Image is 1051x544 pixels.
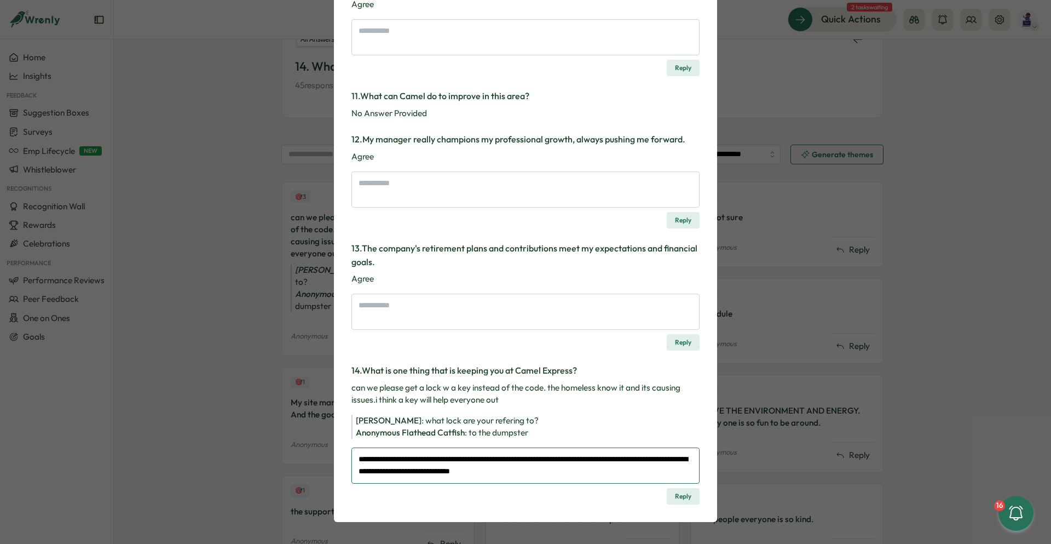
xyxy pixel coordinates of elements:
[667,334,700,351] button: Reply
[356,427,465,438] span: Anonymous Flathead Catfish
[667,60,700,76] button: Reply
[675,335,691,350] span: Reply
[351,382,700,406] p: can we please get a lock w a key instead of the code. the homeless know it and its causing issues...
[675,489,691,504] span: Reply
[667,488,700,505] button: Reply
[351,364,700,377] h3: 14 . What is one thing that is keeping you at Camel Express?
[351,151,700,163] p: Agree
[356,415,421,426] span: [PERSON_NAME]
[351,107,700,119] div: No Answer Provided
[351,273,700,285] p: Agree
[994,500,1005,511] div: 16
[351,242,700,269] h3: 13 . The company's retirement plans and contributions meet my expectations and financial goals.
[667,212,700,228] button: Reply
[425,415,539,426] span: what lock are your refering to?
[356,415,700,427] div: :
[675,60,691,76] span: Reply
[675,213,691,228] span: Reply
[351,89,700,103] h3: 11 . What can Camel do to improve in this area?
[356,427,700,439] div: :
[998,496,1033,531] button: 16
[351,133,700,146] h3: 12 . My manager really champions my professional growth, always pushing me forward.
[469,427,528,438] span: to the dumpster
